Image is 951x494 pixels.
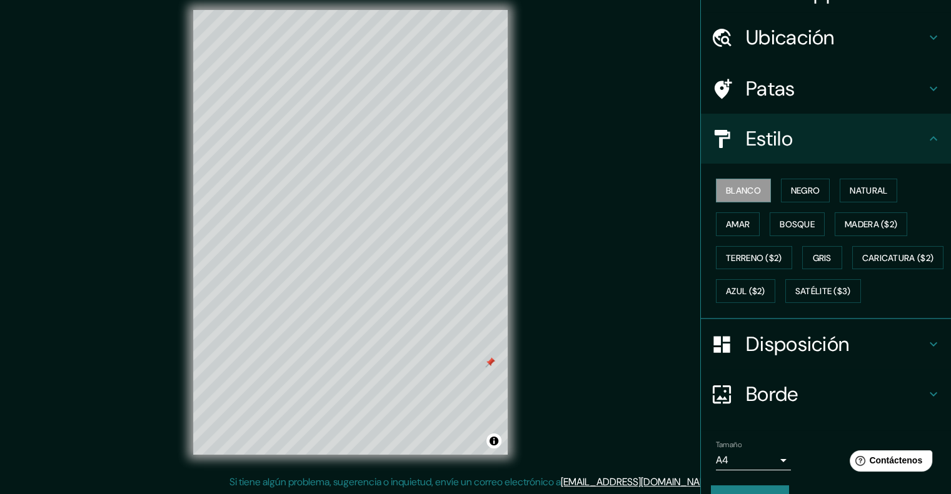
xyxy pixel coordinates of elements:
a: [EMAIL_ADDRESS][DOMAIN_NAME] [561,475,715,488]
font: Satélite ($3) [795,286,851,297]
font: Amar [726,219,750,230]
font: Caricatura ($2) [862,252,934,264]
font: Disposición [746,331,849,357]
button: Amar [716,212,760,236]
div: Ubicación [701,12,951,62]
font: Gris [813,252,832,264]
button: Bosque [770,212,825,236]
font: Blanco [726,185,761,196]
button: Blanco [716,179,771,202]
div: Patas [701,64,951,114]
button: Terreno ($2) [716,246,792,270]
button: Activar o desactivar atribución [486,433,501,448]
font: Madera ($2) [845,219,897,230]
font: Patas [746,76,795,102]
font: Natural [850,185,887,196]
font: Negro [791,185,820,196]
button: Azul ($2) [716,279,775,303]
font: Estilo [746,126,793,152]
div: A4 [716,450,791,470]
iframe: Lanzador de widgets de ayuda [840,445,937,480]
font: Ubicación [746,24,835,51]
font: Terreno ($2) [726,252,782,264]
button: Negro [781,179,830,202]
div: Estilo [701,114,951,164]
button: Natural [840,179,897,202]
button: Caricatura ($2) [852,246,944,270]
font: Borde [746,381,798,407]
button: Madera ($2) [835,212,907,236]
div: Borde [701,369,951,419]
font: Bosque [780,219,815,230]
font: Si tiene algún problema, sugerencia o inquietud, envíe un correo electrónico a [229,475,561,488]
button: Gris [802,246,842,270]
font: Tamaño [716,440,742,450]
button: Satélite ($3) [785,279,861,303]
div: Disposición [701,319,951,369]
font: A4 [716,453,728,467]
font: Azul ($2) [726,286,765,297]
